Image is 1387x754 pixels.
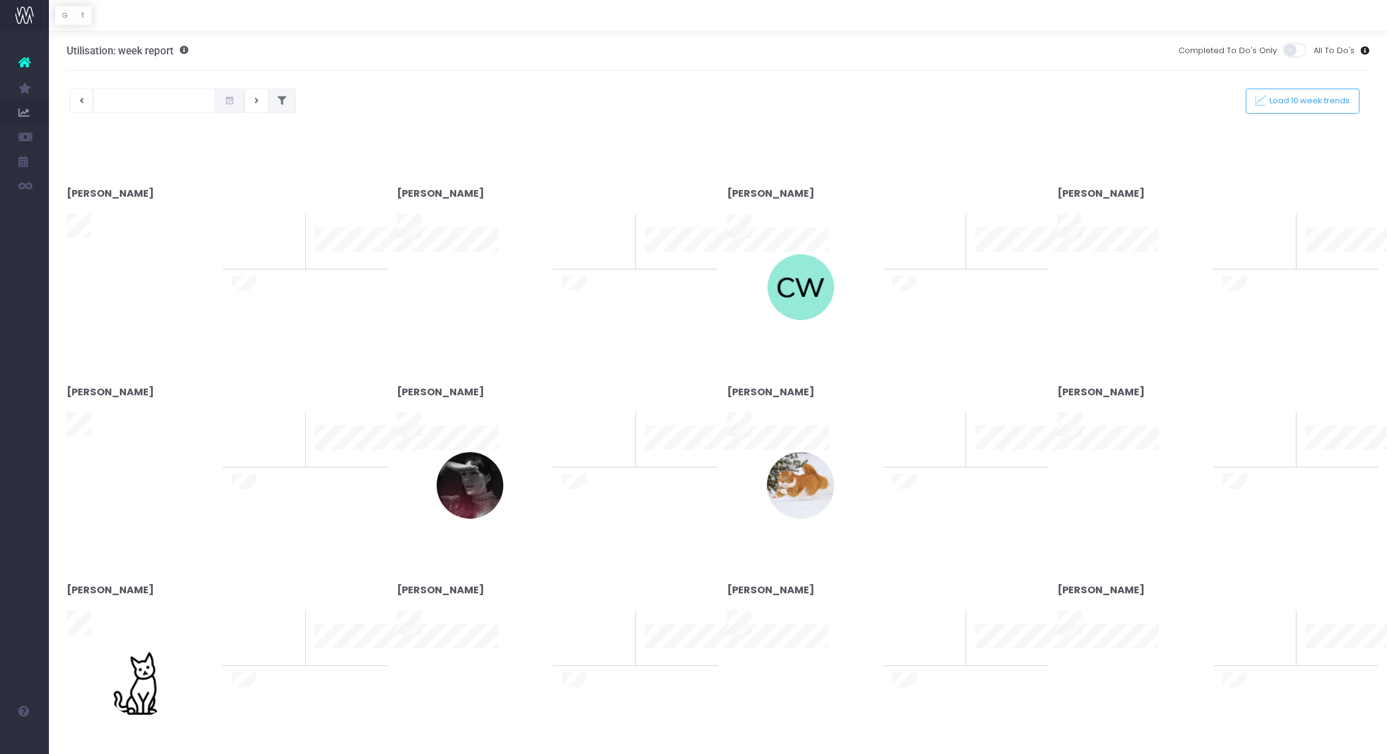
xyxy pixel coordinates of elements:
span: 10 week trend [975,255,1030,267]
span: Completed To Do's Only [1178,45,1277,57]
strong: [PERSON_NAME] [397,583,484,597]
span: To last week [232,234,282,246]
span: 0% [606,214,626,234]
strong: [PERSON_NAME] [727,583,815,597]
span: 10 week trend [315,453,370,466]
span: 0% [276,214,296,234]
span: To last week [562,432,612,444]
span: To last week [562,234,612,246]
span: 0% [936,214,956,234]
span: To last week [1222,234,1273,246]
span: 0% [1267,412,1287,432]
strong: [PERSON_NAME] [727,186,815,200]
span: 0% [1267,214,1287,234]
button: G [55,6,75,25]
span: 10 week trend [645,651,700,664]
span: 0% [276,610,296,631]
span: To last week [1222,432,1273,444]
span: 0% [1267,610,1287,631]
strong: [PERSON_NAME] [67,186,154,200]
button: Load 10 week trends [1246,89,1359,114]
span: 10 week trend [1306,651,1361,664]
span: To last week [232,631,282,643]
span: All To Do's [1314,45,1355,57]
strong: [PERSON_NAME] [727,385,815,399]
span: To last week [892,432,942,444]
button: T [74,6,92,25]
strong: [PERSON_NAME] [1057,583,1145,597]
span: 10 week trend [1306,255,1361,267]
strong: [PERSON_NAME] [67,385,154,399]
img: images/default_profile_image.png [15,730,34,748]
strong: [PERSON_NAME] [67,583,154,597]
span: 10 week trend [645,453,700,466]
span: 0% [936,610,956,631]
h3: Utilisation: week report [67,45,188,57]
span: Load 10 week trends [1266,96,1350,106]
strong: [PERSON_NAME] [397,385,484,399]
strong: [PERSON_NAME] [1057,385,1145,399]
span: To last week [892,631,942,643]
span: To last week [232,432,282,444]
span: 10 week trend [315,651,370,664]
span: 10 week trend [975,453,1030,466]
span: To last week [562,631,612,643]
span: 0% [276,412,296,432]
span: 0% [936,412,956,432]
span: 0% [606,610,626,631]
span: To last week [892,234,942,246]
span: 10 week trend [1306,453,1361,466]
div: Vertical button group [55,6,92,25]
span: To last week [1222,631,1273,643]
span: 10 week trend [315,255,370,267]
span: 0% [606,412,626,432]
span: 10 week trend [645,255,700,267]
span: 10 week trend [975,651,1030,664]
strong: [PERSON_NAME] [1057,186,1145,200]
strong: [PERSON_NAME] [397,186,484,200]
